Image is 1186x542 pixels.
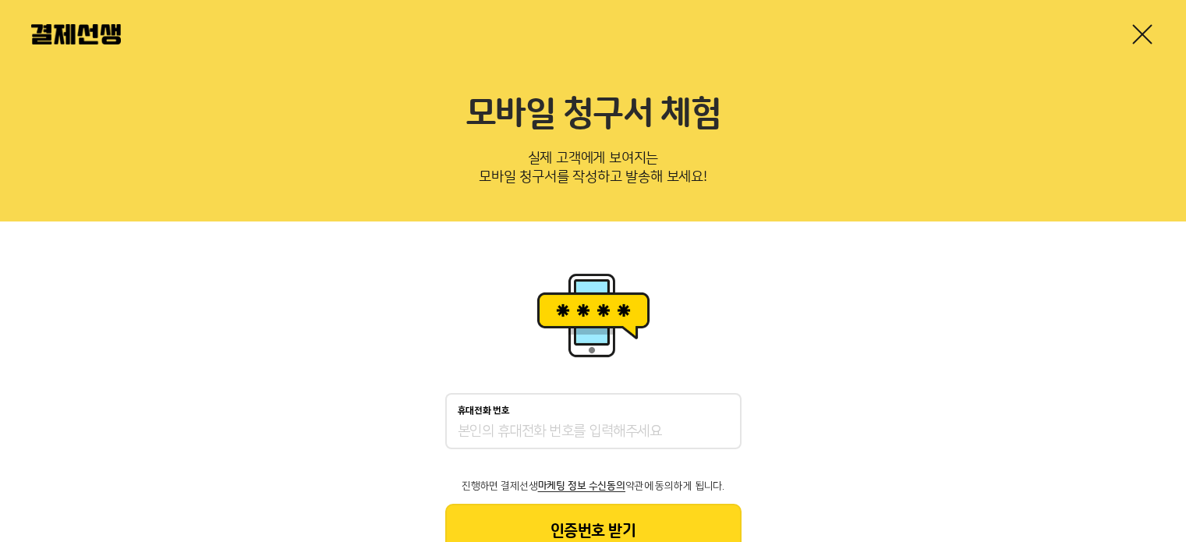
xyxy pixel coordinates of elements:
[458,423,729,441] input: 휴대전화 번호
[31,145,1155,197] p: 실제 고객에게 보여지는 모바일 청구서를 작성하고 발송해 보세요!
[458,406,510,416] p: 휴대전화 번호
[531,268,656,362] img: 휴대폰인증 이미지
[31,94,1155,136] h2: 모바일 청구서 체험
[31,24,121,44] img: 결제선생
[538,480,625,491] span: 마케팅 정보 수신동의
[445,480,742,491] p: 진행하면 결제선생 약관에 동의하게 됩니다.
